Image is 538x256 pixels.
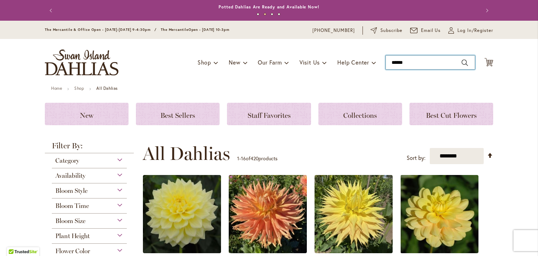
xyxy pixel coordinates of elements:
[410,27,441,34] a: Email Us
[257,13,259,15] button: 1 of 4
[400,248,478,255] a: AHOY MATEY
[237,155,239,162] span: 1
[264,13,266,15] button: 2 of 4
[51,86,62,91] a: Home
[55,172,85,180] span: Availability
[55,202,89,210] span: Bloom Time
[315,175,393,253] img: AC Jeri
[457,27,493,34] span: Log In/Register
[315,248,393,255] a: AC Jeri
[448,27,493,34] a: Log In/Register
[55,217,85,225] span: Bloom Size
[219,4,319,9] a: Potted Dahlias Are Ready and Available Now!
[337,59,369,66] span: Help Center
[229,175,307,253] img: AC BEN
[241,155,246,162] span: 16
[271,13,273,15] button: 3 of 4
[312,27,355,34] a: [PHONE_NUMBER]
[160,111,195,120] span: Best Sellers
[407,151,426,164] label: Sort by:
[143,143,230,164] span: All Dahlias
[258,59,282,66] span: Our Farm
[80,111,94,120] span: New
[229,248,307,255] a: AC BEN
[278,13,280,15] button: 4 of 4
[55,157,79,164] span: Category
[143,175,221,253] img: A-Peeling
[5,231,25,251] iframe: Launch Accessibility Center
[229,59,240,66] span: New
[188,27,229,32] span: Open - [DATE] 10-3pm
[45,27,188,32] span: The Mercantile & Office Open - [DATE]-[DATE] 9-4:30pm / The Mercantile
[409,103,493,125] a: Best Cut Flowers
[45,49,118,75] a: store logo
[227,103,311,125] a: Staff Favorites
[96,86,118,91] strong: All Dahlias
[479,4,493,18] button: Next
[237,153,277,164] p: - of products
[318,103,402,125] a: Collections
[380,27,402,34] span: Subscribe
[421,27,441,34] span: Email Us
[55,187,88,195] span: Bloom Style
[371,27,402,34] a: Subscribe
[198,59,211,66] span: Shop
[136,103,220,125] a: Best Sellers
[45,4,59,18] button: Previous
[45,142,134,153] strong: Filter By:
[55,232,90,240] span: Plant Height
[250,155,258,162] span: 420
[74,86,84,91] a: Shop
[426,111,477,120] span: Best Cut Flowers
[400,175,478,253] img: AHOY MATEY
[45,103,129,125] a: New
[143,248,221,255] a: A-Peeling
[55,247,90,255] span: Flower Color
[343,111,377,120] span: Collections
[299,59,320,66] span: Visit Us
[248,111,291,120] span: Staff Favorites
